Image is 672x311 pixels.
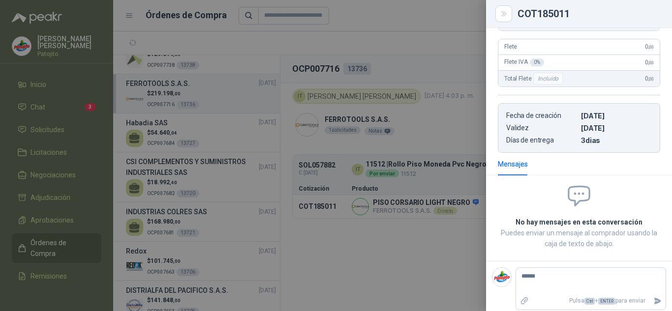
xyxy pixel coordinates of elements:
[645,59,654,66] span: 0
[648,44,654,50] span: ,00
[506,112,577,120] p: Fecha de creación
[498,217,660,227] h2: No hay mensajes en esta conversación
[530,58,544,66] div: 0 %
[598,298,615,305] span: ENTER
[498,8,510,20] button: Close
[645,43,654,50] span: 0
[581,136,652,144] p: 3 dias
[581,124,652,132] p: [DATE]
[645,75,654,82] span: 0
[648,60,654,65] span: ,00
[504,58,544,66] span: Flete IVA
[518,9,660,19] div: COT185011
[506,136,577,144] p: Días de entrega
[498,227,660,249] p: Puedes enviar un mensaje al comprador usando la caja de texto de abajo.
[649,292,666,310] button: Enviar
[516,292,533,310] label: Adjuntar archivos
[584,298,595,305] span: Ctrl
[533,73,563,85] div: Incluido
[648,76,654,82] span: ,00
[492,268,511,286] img: Company Logo
[506,124,577,132] p: Validez
[504,73,565,85] span: Total Flete
[581,112,652,120] p: [DATE]
[504,43,517,50] span: Flete
[498,159,528,170] div: Mensajes
[533,292,650,310] p: Pulsa + para enviar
